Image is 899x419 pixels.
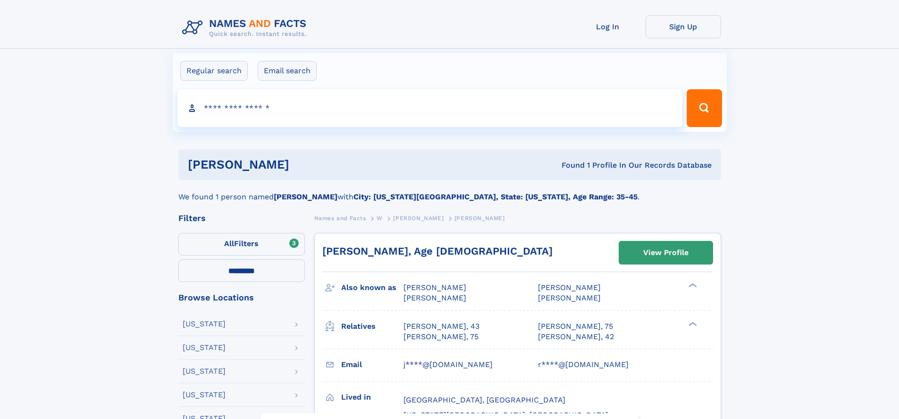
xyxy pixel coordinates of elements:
[177,89,683,127] input: search input
[274,192,337,201] b: [PERSON_NAME]
[341,357,403,373] h3: Email
[686,282,697,289] div: ❯
[178,214,305,222] div: Filters
[538,321,613,332] a: [PERSON_NAME], 75
[403,332,479,342] a: [PERSON_NAME], 75
[687,89,722,127] button: Search Button
[403,321,479,332] a: [PERSON_NAME], 43
[258,61,317,81] label: Email search
[314,212,366,224] a: Names and Facts
[393,215,444,222] span: [PERSON_NAME]
[178,180,721,203] div: We found 1 person named with .
[322,245,553,257] a: [PERSON_NAME], Age [DEMOGRAPHIC_DATA]
[619,241,713,264] a: View Profile
[403,293,466,302] span: [PERSON_NAME]
[183,344,226,351] div: [US_STATE]
[454,215,505,222] span: [PERSON_NAME]
[178,293,305,302] div: Browse Locations
[403,283,466,292] span: [PERSON_NAME]
[341,318,403,334] h3: Relatives
[183,391,226,399] div: [US_STATE]
[538,332,614,342] a: [PERSON_NAME], 42
[425,160,712,171] div: Found 1 Profile In Our Records Database
[377,212,383,224] a: W
[178,15,314,41] img: Logo Names and Facts
[403,395,565,404] span: [GEOGRAPHIC_DATA], [GEOGRAPHIC_DATA]
[353,192,638,201] b: City: [US_STATE][GEOGRAPHIC_DATA], State: [US_STATE], Age Range: 35-45
[224,239,234,248] span: All
[183,368,226,375] div: [US_STATE]
[643,242,689,264] div: View Profile
[180,61,248,81] label: Regular search
[377,215,383,222] span: W
[178,233,305,256] label: Filters
[341,389,403,405] h3: Lived in
[646,15,721,38] a: Sign Up
[393,212,444,224] a: [PERSON_NAME]
[183,320,226,328] div: [US_STATE]
[686,321,697,327] div: ❯
[341,280,403,296] h3: Also known as
[538,283,601,292] span: [PERSON_NAME]
[570,15,646,38] a: Log In
[538,293,601,302] span: [PERSON_NAME]
[188,159,426,171] h1: [PERSON_NAME]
